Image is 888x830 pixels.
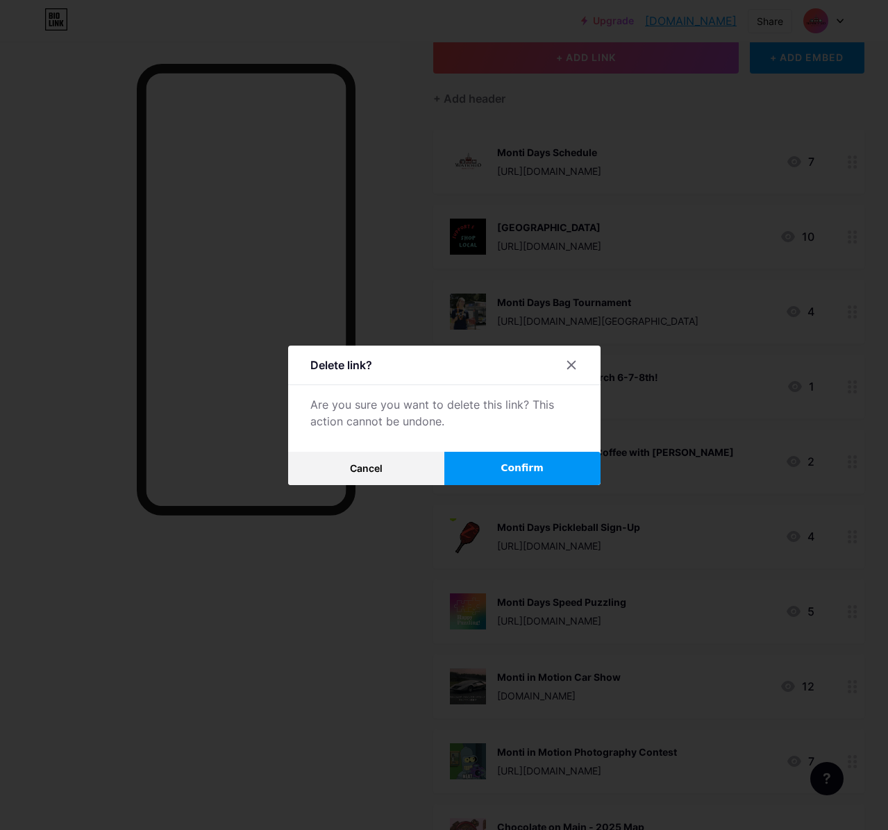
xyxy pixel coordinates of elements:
span: Confirm [501,461,544,475]
span: Cancel [350,462,383,474]
div: Are you sure you want to delete this link? This action cannot be undone. [310,396,578,430]
button: Cancel [288,452,444,485]
button: Confirm [444,452,601,485]
div: Delete link? [310,357,372,373]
